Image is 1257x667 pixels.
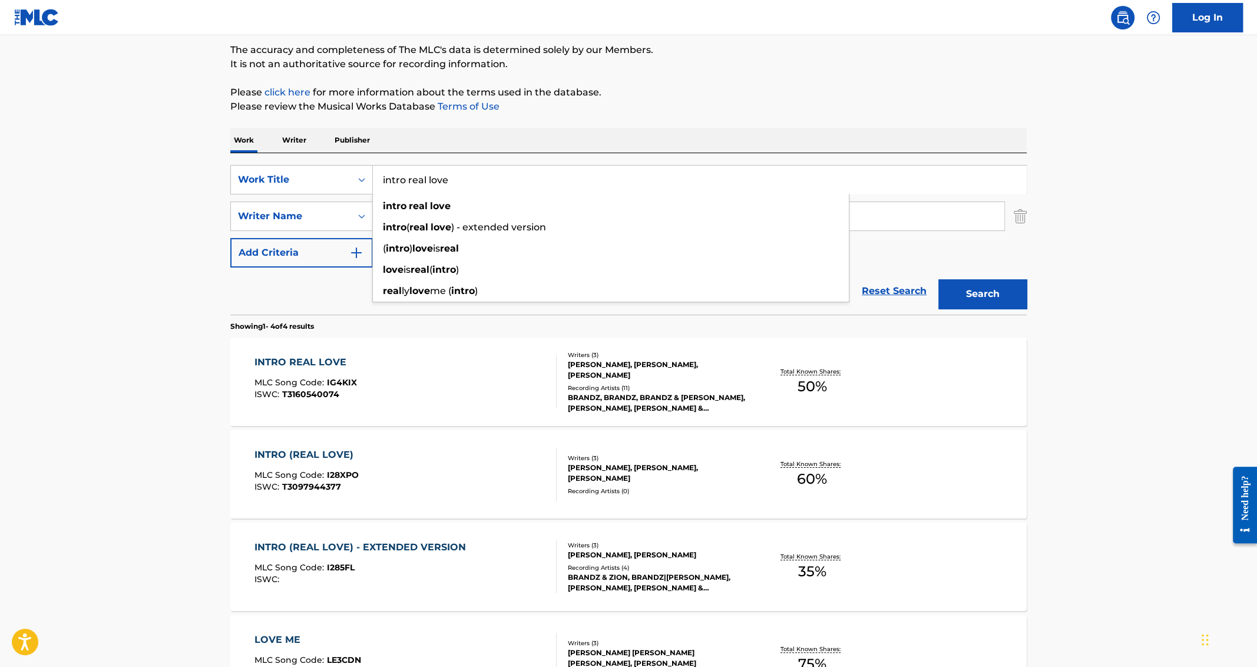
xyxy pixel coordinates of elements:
[456,264,459,275] span: )
[383,200,406,212] strong: intro
[451,285,475,296] strong: intro
[230,85,1027,100] p: Please for more information about the terms used in the database.
[1146,11,1160,25] img: help
[433,243,440,254] span: is
[409,200,428,212] strong: real
[230,165,1027,315] form: Search Form
[568,541,746,550] div: Writers ( 3 )
[282,389,339,399] span: T3160540074
[327,377,357,388] span: IG4KIX
[254,633,361,647] div: LOVE ME
[1111,6,1134,29] a: Public Search
[406,222,409,233] span: (
[383,222,406,233] strong: intro
[14,9,59,26] img: MLC Logo
[230,338,1027,426] a: INTRO REAL LOVEMLC Song Code:IG4KIXISWC:T3160540074Writers (3)[PERSON_NAME], [PERSON_NAME], [PERS...
[798,561,826,582] span: 35 %
[230,57,1027,71] p: It is not an authoritative source for recording information.
[254,540,472,554] div: INTRO (REAL LOVE) - EXTENDED VERSION
[1198,610,1257,667] iframe: Chat Widget
[383,285,402,296] strong: real
[568,392,746,414] div: BRANDZ, BRANDZ, BRANDZ & [PERSON_NAME], [PERSON_NAME], [PERSON_NAME] & [PERSON_NAME]
[435,101,500,112] a: Terms of Use
[254,389,282,399] span: ISWC :
[349,246,363,260] img: 9d2ae6d4665cec9f34b9.svg
[327,655,361,665] span: LE3CDN
[568,384,746,392] div: Recording Artists ( 11 )
[254,377,327,388] span: MLC Song Code :
[856,278,932,304] a: Reset Search
[254,481,282,492] span: ISWC :
[1172,3,1243,32] a: Log In
[411,264,429,275] strong: real
[938,279,1027,309] button: Search
[568,351,746,359] div: Writers ( 3 )
[254,448,359,462] div: INTRO (REAL LOVE)
[238,209,344,223] div: Writer Name
[780,552,843,561] p: Total Known Shares:
[279,128,310,153] p: Writer
[230,321,314,332] p: Showing 1 - 4 of 4 results
[1116,11,1130,25] img: search
[409,285,430,296] strong: love
[429,264,432,275] span: (
[431,222,451,233] strong: love
[238,173,344,187] div: Work Title
[254,574,282,585] span: ISWC :
[568,550,746,560] div: [PERSON_NAME], [PERSON_NAME]
[798,376,827,397] span: 50 %
[254,355,357,369] div: INTRO REAL LOVE
[432,264,456,275] strong: intro
[780,460,843,468] p: Total Known Shares:
[568,572,746,593] div: BRANDZ & ZION, BRANDZ|[PERSON_NAME], [PERSON_NAME], [PERSON_NAME] & [PERSON_NAME]
[1202,622,1209,658] div: Drag
[430,285,451,296] span: me (
[409,243,412,254] span: )
[568,454,746,463] div: Writers ( 3 )
[412,243,433,254] strong: love
[282,481,341,492] span: T3097944377
[780,367,843,376] p: Total Known Shares:
[383,264,403,275] strong: love
[402,285,409,296] span: ly
[327,470,359,480] span: I28XPO
[409,222,428,233] strong: real
[230,43,1027,57] p: The accuracy and completeness of The MLC's data is determined solely by our Members.
[403,264,411,275] span: is
[568,487,746,496] div: Recording Artists ( 0 )
[254,655,327,665] span: MLC Song Code :
[568,639,746,648] div: Writers ( 3 )
[568,463,746,484] div: [PERSON_NAME], [PERSON_NAME], [PERSON_NAME]
[1014,202,1027,231] img: Delete Criterion
[254,470,327,480] span: MLC Song Code :
[1224,457,1257,552] iframe: Resource Center
[230,523,1027,611] a: INTRO (REAL LOVE) - EXTENDED VERSIONMLC Song Code:I285FLISWC:Writers (3)[PERSON_NAME], [PERSON_NA...
[230,238,373,268] button: Add Criteria
[264,87,310,98] a: click here
[230,100,1027,114] p: Please review the Musical Works Database
[430,200,451,212] strong: love
[254,562,327,573] span: MLC Song Code :
[1142,6,1165,29] div: Help
[475,285,478,296] span: )
[780,645,843,653] p: Total Known Shares:
[440,243,459,254] strong: real
[386,243,409,254] strong: intro
[568,359,746,381] div: [PERSON_NAME], [PERSON_NAME], [PERSON_NAME]
[568,563,746,572] div: Recording Artists ( 4 )
[451,222,546,233] span: ) - extended version
[230,430,1027,519] a: INTRO (REAL LOVE)MLC Song Code:I28XPOISWC:T3097944377Writers (3)[PERSON_NAME], [PERSON_NAME], [PE...
[383,243,386,254] span: (
[331,128,373,153] p: Publisher
[327,562,355,573] span: I285FL
[797,468,827,490] span: 60 %
[230,128,257,153] p: Work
